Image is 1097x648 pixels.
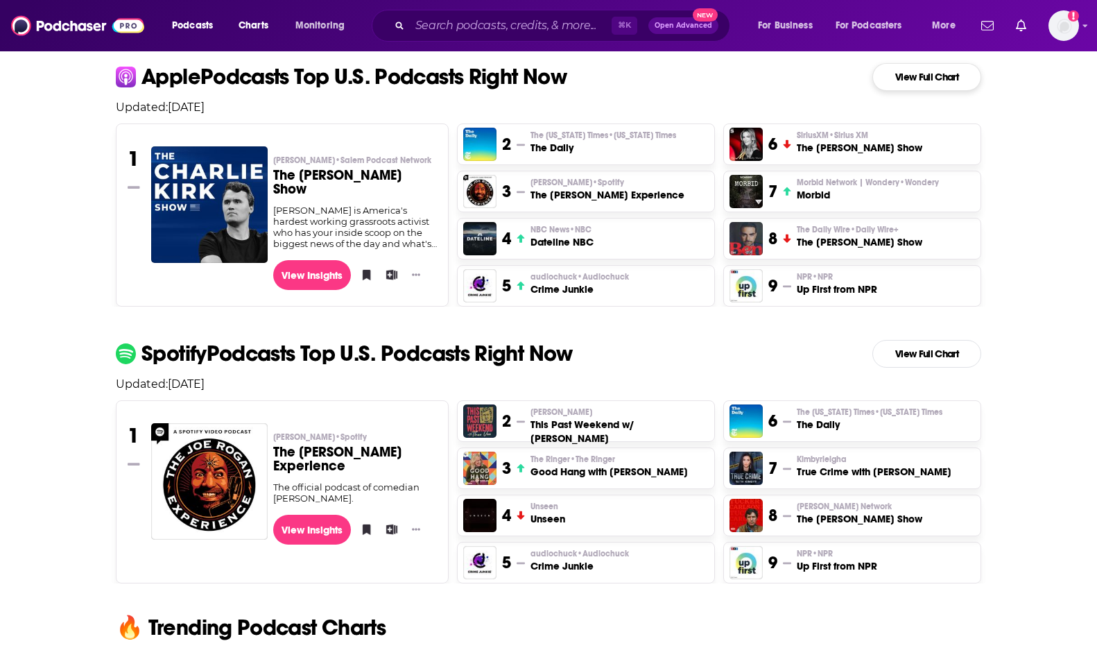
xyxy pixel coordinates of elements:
[295,16,345,35] span: Monitoring
[729,269,763,302] a: Up First from NPR
[273,155,438,205] a: [PERSON_NAME]•Salem Podcast NetworkThe [PERSON_NAME] Show
[729,452,763,485] img: True Crime with Kimbyr
[797,548,833,559] span: NPR
[729,546,763,579] a: Up First from NPR
[530,548,629,573] a: audiochuck•AudiochuckCrime Junkie
[335,155,431,165] span: • Salem Podcast Network
[151,146,268,263] img: The Charlie Kirk Show
[729,175,763,208] img: Morbid
[976,14,999,37] a: Show notifications dropdown
[463,128,496,161] img: The Daily
[463,546,496,579] img: Crime Junkie
[273,155,438,166] p: Charlie Kirk • Salem Podcast Network
[768,134,777,155] h3: 6
[797,224,899,235] span: The Daily Wire
[1010,14,1032,37] a: Show notifications dropdown
[758,16,813,35] span: For Business
[827,15,922,37] button: open menu
[797,501,922,512] p: Tucker Carlson Network
[768,458,777,479] h3: 7
[273,481,438,504] div: The official podcast of comedian [PERSON_NAME].
[530,548,629,559] span: audiochuck
[812,272,833,282] span: • NPR
[850,225,899,235] span: • Daily Wire+
[768,228,777,249] h3: 8
[151,423,268,540] a: The Joe Rogan Experience
[406,522,426,536] button: Show More Button
[797,271,877,282] p: NPR • NPR
[729,499,763,532] img: The Tucker Carlson Show
[797,418,942,432] h3: The Daily
[116,67,136,87] img: apple Icon
[530,224,594,249] a: NBC News•NBCDateline NBC
[797,282,877,296] h3: Up First from NPR
[729,128,763,161] a: The Megyn Kelly Show
[797,548,877,559] p: NPR • NPR
[530,454,615,465] span: The Ringer
[502,181,511,202] h3: 3
[273,432,438,481] a: [PERSON_NAME]•SpotifyThe [PERSON_NAME] Experience
[872,63,981,91] a: View Full Chart
[797,559,877,573] h3: Up First from NPR
[530,271,629,282] p: audiochuck • Audiochuck
[797,224,922,235] p: The Daily Wire • Daily Wire+
[874,407,942,417] span: • [US_STATE] Times
[239,16,268,35] span: Charts
[530,271,629,282] span: audiochuck
[797,501,922,526] a: [PERSON_NAME] NetworkThe [PERSON_NAME] Show
[768,552,777,573] h3: 9
[797,407,942,418] p: The New York Times • New York Times
[797,512,922,526] h3: The [PERSON_NAME] Show
[463,452,496,485] img: Good Hang with Amy Poehler
[932,16,956,35] span: More
[273,432,438,443] p: Joe Rogan • Spotify
[797,177,939,188] span: Morbid Network | Wondery
[530,177,684,188] p: Joe Rogan • Spotify
[502,228,511,249] h3: 4
[729,222,763,255] img: The Ben Shapiro Show
[172,16,213,35] span: Podcasts
[829,130,868,140] span: • Sirius XM
[797,224,922,249] a: The Daily Wire•Daily Wire+The [PERSON_NAME] Show
[872,340,981,368] a: View Full Chart
[116,343,136,364] img: spotify Icon
[1048,10,1079,41] button: Show profile menu
[768,275,777,296] h3: 9
[381,519,395,540] button: Add to List
[530,188,684,202] h3: The [PERSON_NAME] Experience
[648,17,718,34] button: Open AdvancedNew
[502,505,511,526] h3: 4
[530,407,592,418] span: [PERSON_NAME]
[463,222,496,255] img: Dateline NBC
[463,269,496,302] img: Crime Junkie
[797,177,939,202] a: Morbid Network | Wondery•WonderyMorbid
[748,15,830,37] button: open menu
[530,282,629,296] h3: Crime Junkie
[105,617,992,639] h2: 🔥 Trending Podcast Charts
[797,501,892,512] span: [PERSON_NAME] Network
[463,499,496,532] img: Unseen
[273,432,367,443] span: [PERSON_NAME]
[530,501,558,512] span: Unseen
[592,178,624,187] span: • Spotify
[141,343,573,365] p: Spotify Podcasts Top U.S. Podcasts Right Now
[530,235,594,249] h3: Dateline NBC
[797,465,951,479] h3: True Crime with [PERSON_NAME]
[922,15,973,37] button: open menu
[502,552,511,573] h3: 5
[273,155,431,166] span: [PERSON_NAME]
